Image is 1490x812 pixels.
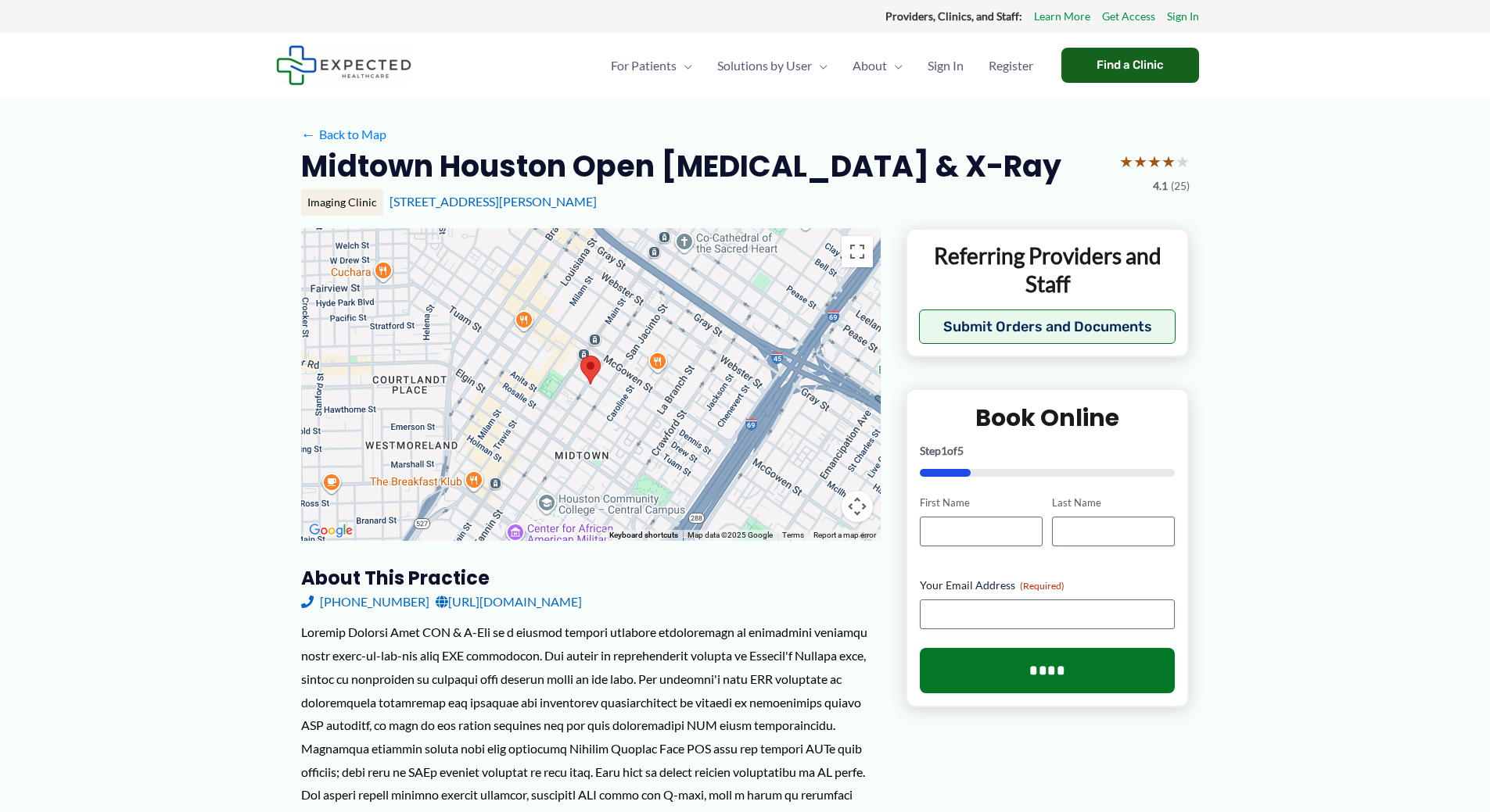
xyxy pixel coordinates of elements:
span: ★ [1147,147,1161,176]
button: Toggle fullscreen view [842,236,873,267]
span: Menu Toggle [677,38,692,93]
nav: Primary Site Navigation [598,38,1046,93]
a: [PHONE_NUMBER] [301,590,429,613]
span: Solutions by User [717,38,812,93]
p: Referring Providers and Staff [919,241,1176,299]
button: Map camera controls [842,491,873,522]
a: Terms (opens in new tab) [782,531,804,539]
span: 4.1 [1153,176,1168,196]
h2: Midtown Houston Open [MEDICAL_DATA] & X-Ray [301,147,1061,185]
span: ★ [1161,147,1176,176]
a: Report a map error [813,531,876,539]
img: Google [305,520,357,541]
label: Your Email Address [920,578,1176,593]
button: Keyboard shortcuts [609,530,678,541]
span: ★ [1176,147,1190,176]
a: Sign In [1167,6,1199,27]
a: AboutMenu Toggle [840,38,915,93]
a: Learn More [1034,6,1090,27]
a: Open this area in Google Maps (opens a new window) [305,520,357,541]
span: (Required) [1020,580,1065,592]
a: Get Access [1102,6,1155,27]
strong: Providers, Clinics, and Staff: [885,9,1022,23]
span: About [853,38,887,93]
span: Menu Toggle [887,38,903,93]
span: ★ [1133,147,1147,176]
h3: About this practice [301,566,881,590]
span: Map data ©2025 Google [688,531,773,539]
img: Expected Healthcare Logo - side, dark font, small [276,45,411,85]
span: ← [301,127,316,141]
a: Solutions by UserMenu Toggle [705,38,840,93]
a: Sign In [915,38,976,93]
span: (25) [1171,176,1190,196]
button: Submit Orders and Documents [919,309,1176,344]
span: 1 [941,444,947,457]
a: For PatientsMenu Toggle [598,38,705,93]
span: Register [989,38,1033,93]
label: First Name [920,495,1043,510]
span: 5 [957,444,964,457]
a: Find a Clinic [1061,48,1199,83]
div: Imaging Clinic [301,189,383,216]
a: Register [976,38,1046,93]
span: ★ [1119,147,1133,176]
a: [STREET_ADDRESS][PERSON_NAME] [390,194,597,209]
span: Sign In [928,38,964,93]
p: Step of [920,445,1176,456]
span: For Patients [611,38,677,93]
label: Last Name [1052,495,1175,510]
a: ←Back to Map [301,123,386,146]
a: [URL][DOMAIN_NAME] [436,590,582,613]
h2: Book Online [920,402,1176,433]
span: Menu Toggle [812,38,828,93]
